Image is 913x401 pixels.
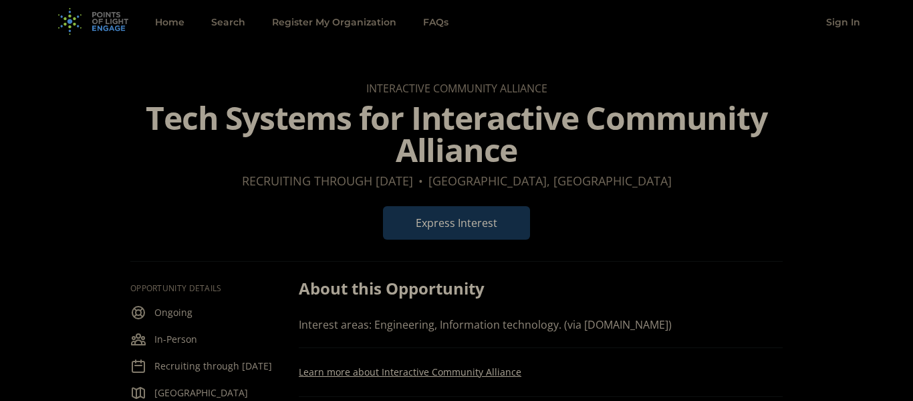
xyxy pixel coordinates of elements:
[383,206,530,240] button: Express Interest
[130,102,783,166] h1: Tech Systems for Interactive Community Alliance
[299,366,521,378] a: Learn more about Interactive Community Alliance
[366,81,547,96] a: Interactive Community Alliance
[154,359,277,373] p: Recruiting through [DATE]
[154,306,277,319] p: Ongoing
[154,386,277,400] p: [GEOGRAPHIC_DATA]
[299,278,690,299] h2: About this Opportunity
[130,283,277,294] h3: Opportunity Details
[299,315,690,334] p: Interest areas: Engineering, Information technology. (via [DOMAIN_NAME])
[428,171,672,190] dd: [GEOGRAPHIC_DATA], [GEOGRAPHIC_DATA]
[154,333,277,346] p: In-Person
[242,171,413,190] dd: Recruiting through [DATE]
[418,171,423,190] div: •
